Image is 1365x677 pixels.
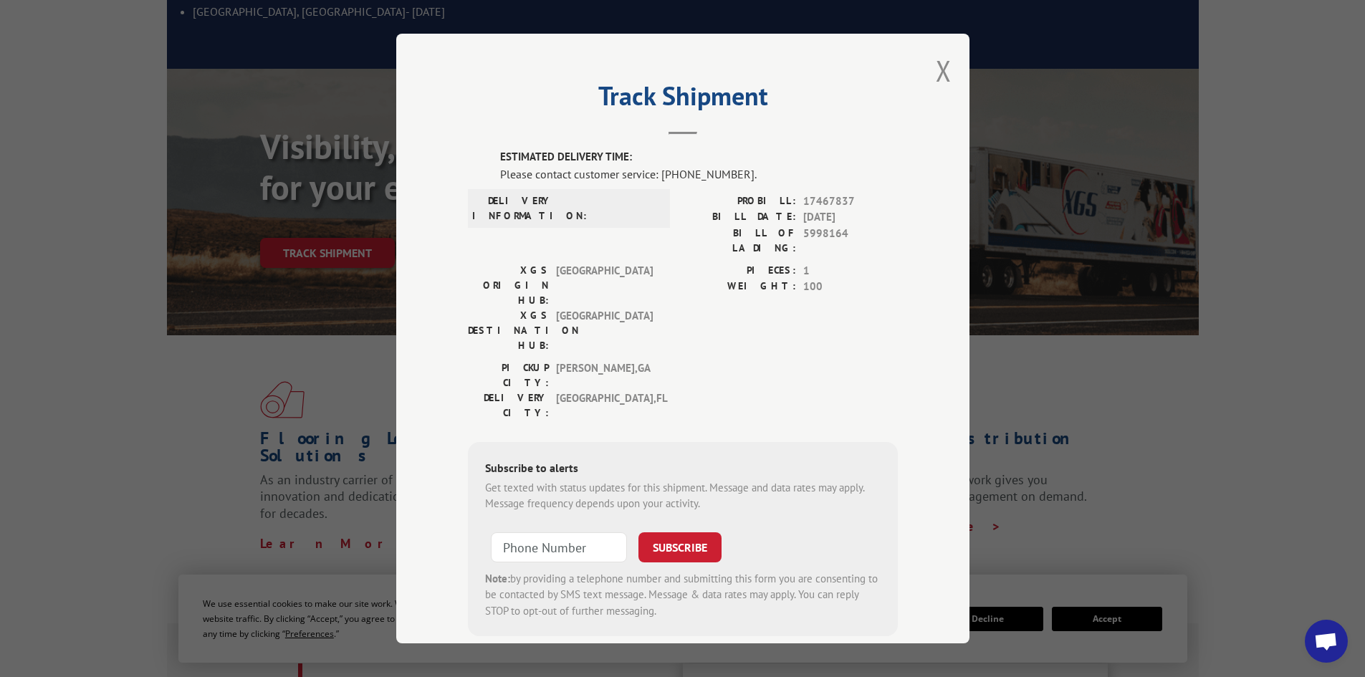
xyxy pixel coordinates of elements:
[468,308,549,353] label: XGS DESTINATION HUB:
[556,360,653,390] span: [PERSON_NAME] , GA
[803,226,898,256] span: 5998164
[803,209,898,226] span: [DATE]
[556,390,653,421] span: [GEOGRAPHIC_DATA] , FL
[803,263,898,279] span: 1
[556,263,653,308] span: [GEOGRAPHIC_DATA]
[468,390,549,421] label: DELIVERY CITY:
[468,360,549,390] label: PICKUP CITY:
[500,165,898,183] div: Please contact customer service: [PHONE_NUMBER].
[638,532,722,562] button: SUBSCRIBE
[485,459,881,480] div: Subscribe to alerts
[556,308,653,353] span: [GEOGRAPHIC_DATA]
[683,209,796,226] label: BILL DATE:
[683,279,796,295] label: WEIGHT:
[485,571,881,620] div: by providing a telephone number and submitting this form you are consenting to be contacted by SM...
[683,226,796,256] label: BILL OF LADING:
[683,193,796,210] label: PROBILL:
[485,480,881,512] div: Get texted with status updates for this shipment. Message and data rates may apply. Message frequ...
[936,52,952,90] button: Close modal
[683,263,796,279] label: PIECES:
[803,279,898,295] span: 100
[803,193,898,210] span: 17467837
[468,86,898,113] h2: Track Shipment
[1305,620,1348,663] a: Open chat
[472,193,553,224] label: DELIVERY INFORMATION:
[485,572,510,585] strong: Note:
[500,149,898,165] label: ESTIMATED DELIVERY TIME:
[468,263,549,308] label: XGS ORIGIN HUB:
[491,532,627,562] input: Phone Number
